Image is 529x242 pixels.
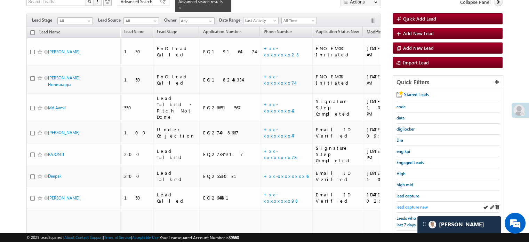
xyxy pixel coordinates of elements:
[264,29,292,34] span: Phone Number
[48,173,62,179] a: Deepak
[157,29,177,34] span: Lead Stage
[316,170,360,182] div: Email ID Verified
[316,29,359,34] span: Application Status New
[219,17,243,23] span: Date Range
[260,28,295,37] a: Phone Number
[367,98,417,117] div: [DATE] 10:10 PM
[396,160,424,165] span: Engaged Leads
[9,64,127,184] textarea: Type your message and hit 'Enter'
[422,221,427,227] img: carter-drag
[367,148,417,161] div: [DATE] 06:52 PM
[157,73,196,86] div: FnO Lead Called
[396,193,419,198] span: lead capture
[164,17,179,23] span: Owner
[203,173,257,179] div: EQ25534031
[157,126,196,139] div: Under Objection
[264,45,300,57] a: +xx-xxxxxxxx28
[316,126,360,139] div: Email ID Verified
[264,101,297,114] a: +xx-xxxxxxxx42
[121,28,148,37] a: Lead Score
[403,30,434,36] span: Add New Lead
[203,151,257,157] div: EQ27347917
[439,221,484,228] span: Carter
[312,28,362,37] a: Application Status New
[48,152,64,157] a: RAJONTI
[264,173,308,179] a: +xx-xxxxxxxx45
[48,75,80,87] a: [PERSON_NAME] Honnurappa
[403,16,436,22] span: Quick Add Lead
[58,18,91,24] span: All
[316,98,360,117] div: Signature Step Completed
[203,130,257,136] div: EQ27408667
[393,76,503,89] div: Quick Filters
[417,216,501,233] div: carter-dragCarter[PERSON_NAME]
[367,126,417,139] div: [DATE] 09:31 PM
[36,28,64,37] a: Lead Name
[203,29,240,34] span: Application Number
[396,149,410,154] span: eng kpi
[57,17,93,24] a: All
[98,17,123,23] span: Lead Source
[157,148,196,161] div: Lead Talked
[396,104,406,109] span: code
[203,104,257,111] div: EQ26651567
[179,17,215,24] input: Type to Search
[367,192,417,204] div: [DATE] 02:40 PM
[199,28,244,37] a: Application Number
[316,45,360,58] div: FNO EMOD Initiated
[124,77,150,83] div: 150
[157,192,196,204] div: Lead Called
[428,221,436,228] img: Carter
[367,73,417,86] div: [DATE] 12:34 AM
[12,37,29,46] img: d_60004797649_company_0_60004797649
[123,17,159,24] a: All
[396,182,413,187] span: high mid
[124,18,157,24] span: All
[124,29,144,34] span: Lead Score
[124,151,150,157] div: 200
[64,235,74,240] a: About
[48,195,80,201] a: [PERSON_NAME]
[396,138,403,143] span: Dra
[48,49,80,54] a: [PERSON_NAME]
[264,192,299,204] a: +xx-xxxxxxxx98
[396,216,455,227] span: Leads who visited website in the last 7 days
[396,171,406,176] span: High
[30,30,35,35] input: Check all records
[282,17,315,24] span: All Time
[124,48,150,55] div: 150
[48,105,66,110] a: Md Aamil
[403,45,434,51] span: Add New Lead
[124,173,150,179] div: 200
[396,115,404,120] span: data
[243,17,279,24] a: Last Activity
[203,195,257,201] div: EQ26444481
[316,145,360,164] div: Signature Step Completed
[48,130,80,135] a: [PERSON_NAME]
[367,45,417,58] div: [DATE] 06:50 AM
[367,170,417,182] div: [DATE] 10:52 AM
[124,195,150,201] div: 150
[157,45,196,58] div: FnO Lead Called
[157,95,196,120] div: Lead Talked - Pitch Not Done
[281,17,317,24] a: All Time
[203,77,257,83] div: EQ18248334
[203,48,257,55] div: EQ19164174
[404,92,429,97] span: Starred Leads
[264,73,295,86] a: +xx-xxxxxxxx74
[157,170,196,182] div: Lead Talked
[367,29,390,34] span: Modified On
[316,73,360,86] div: FNO EMOD Initiated
[32,17,57,23] span: Lead Stage
[403,60,429,65] span: Import Lead
[132,235,159,240] a: Acceptable Use
[75,235,103,240] a: Contact Support
[264,126,295,139] a: +xx-xxxxxxxx47
[396,204,428,210] span: lead capture new
[229,235,239,240] span: 39660
[243,17,276,24] span: Last Activity
[95,189,126,199] em: Start Chat
[36,37,117,46] div: Chat with us now
[396,126,415,132] span: digilocker
[114,3,131,20] div: Minimize live chat window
